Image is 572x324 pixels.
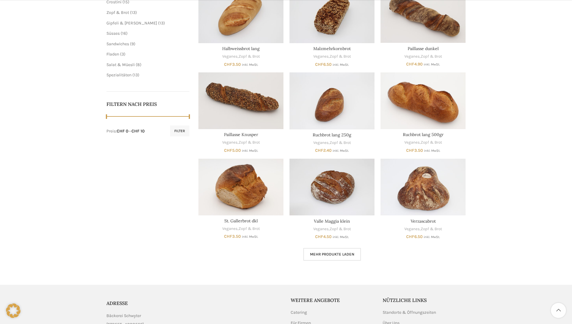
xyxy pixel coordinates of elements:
a: Malzmehrkornbrot [313,46,351,51]
span: Bäckerei Schwyter [106,313,141,319]
span: 9 [131,41,134,46]
a: Süsses [106,31,120,36]
a: Veganes [404,140,420,145]
a: Veganes [313,226,329,232]
small: inkl. MwSt. [333,63,349,67]
a: Veganes [313,54,329,59]
span: CHF [406,148,414,153]
a: St. Gallerbrot dkl [198,159,283,215]
a: Standorte & Öffnungszeiten [383,310,437,316]
span: ADRESSE [106,300,128,306]
a: Zopf & Brot [330,226,351,232]
a: Zopf & Brot [421,140,442,145]
a: Zopf & Brot [421,226,442,232]
span: CHF [315,148,323,153]
div: , [198,54,283,59]
span: CHF [315,62,323,67]
div: , [381,140,466,145]
a: Sandwiches [106,41,129,46]
span: CHF 10 [131,129,145,134]
span: 13 [131,10,135,15]
a: Zopf & Brot [330,54,351,59]
bdi: 6.50 [315,62,332,67]
small: inkl. MwSt. [333,235,349,239]
a: Veganes [222,54,238,59]
a: St. Gallerbrot dkl [224,218,258,224]
bdi: 4.90 [406,62,423,67]
span: 3 [122,52,124,57]
span: CHF [406,234,414,239]
div: , [198,226,283,232]
a: Veganes [404,226,420,232]
bdi: 2.40 [315,148,332,153]
button: Filter [170,125,189,136]
small: inkl. MwSt. [242,235,258,239]
a: Ruchbrot lang 500gr [381,72,466,129]
div: , [198,140,283,145]
a: Zopf & Brot [106,10,129,15]
a: Veganes [222,140,238,145]
div: , [289,140,374,146]
a: Veganes [222,226,238,232]
span: CHF [224,234,232,239]
div: , [381,226,466,232]
a: Zopf & Brot [239,54,260,59]
bdi: 6.50 [406,234,423,239]
a: Salat & Müesli [106,62,135,67]
bdi: 3.50 [406,148,423,153]
h5: Weitere Angebote [291,297,374,303]
a: Gipfeli & [PERSON_NAME] [106,21,157,26]
div: Preis: — [106,128,145,134]
div: , [381,54,466,59]
a: Veganes [313,140,329,146]
a: Ruchbrot lang 500gr [403,132,444,137]
bdi: 5.00 [224,148,241,153]
a: Valle Maggia klein [314,218,350,224]
a: Valle Maggia klein [289,159,374,215]
span: 13 [134,72,138,78]
a: Zopf & Brot [330,140,351,146]
a: Ruchbrot lang 250g [289,72,374,129]
a: Zopf & Brot [239,226,260,232]
span: CHF [224,62,232,67]
a: Veganes [404,54,420,59]
a: Paillasse Knusper [224,132,258,137]
span: Mehr Produkte laden [310,252,354,257]
span: CHF [224,148,232,153]
small: inkl. MwSt. [424,62,440,66]
a: Zopf & Brot [239,140,260,145]
div: , [289,226,374,232]
span: CHF 0 [117,129,128,134]
a: Scroll to top button [551,303,566,318]
div: , [289,54,374,59]
a: Fladen [106,52,119,57]
small: inkl. MwSt. [424,149,440,153]
small: inkl. MwSt. [242,63,258,67]
span: 16 [122,31,126,36]
span: 8 [137,62,140,67]
a: Mehr Produkte laden [303,248,361,261]
span: CHF [406,62,414,67]
span: 13 [160,21,163,26]
a: Paillasse Knusper [198,72,283,129]
h5: Filtern nach Preis [106,101,190,107]
small: inkl. MwSt. [242,149,258,153]
a: Verzascabrot [411,218,436,224]
a: Halbweissbrot lang [222,46,260,51]
small: inkl. MwSt. [424,235,440,239]
small: inkl. MwSt. [333,149,349,153]
a: Verzascabrot [381,159,466,215]
bdi: 3.50 [224,62,241,67]
a: Ruchbrot lang 250g [313,132,351,138]
h5: Nützliche Links [383,297,466,303]
a: Catering [291,310,308,316]
a: Paillasse dunkel [408,46,439,51]
span: CHF [315,234,323,239]
a: Spezialitäten [106,72,131,78]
